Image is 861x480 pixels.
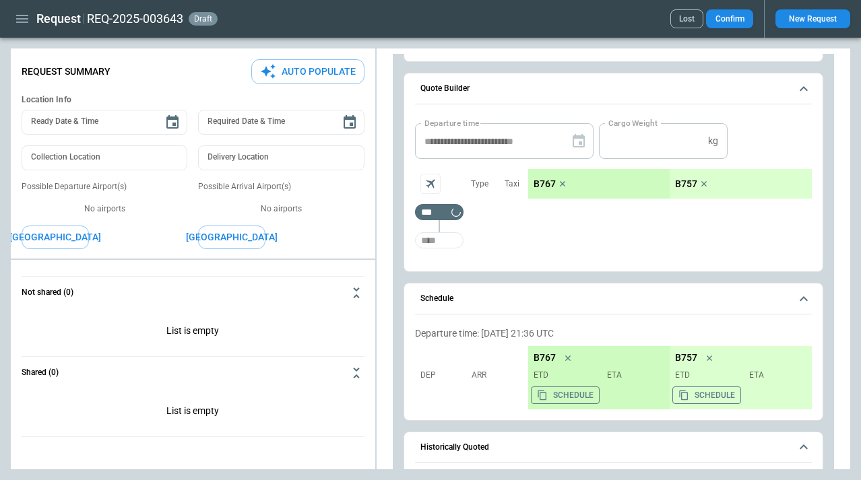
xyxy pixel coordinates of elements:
[608,117,658,129] label: Cargo Weight
[36,11,81,27] h1: Request
[22,288,73,297] h6: Not shared (0)
[528,346,812,409] div: scrollable content
[675,352,697,364] p: B757
[159,109,186,136] button: Choose date
[198,226,265,249] button: [GEOGRAPHIC_DATA]
[415,432,812,463] button: Historically Quoted
[505,178,519,190] p: Taxi
[22,95,364,105] h6: Location Info
[534,370,596,381] p: ETD
[22,309,364,356] div: Not shared (0)
[22,203,187,215] p: No airports
[22,389,364,436] p: List is empty
[415,73,812,104] button: Quote Builder
[198,203,364,215] p: No airports
[415,123,812,255] div: Quote Builder
[675,370,738,381] p: ETD
[471,178,488,190] p: Type
[251,59,364,84] button: Auto Populate
[198,181,364,193] p: Possible Arrival Airport(s)
[672,386,741,404] button: Copy the aircraft schedule to your clipboard
[191,14,215,24] span: draft
[744,370,806,381] p: ETA
[534,352,556,364] p: B767
[675,178,697,190] p: B757
[420,370,468,381] p: Dep
[706,9,753,28] button: Confirm
[22,66,110,77] p: Request Summary
[775,9,850,28] button: New Request
[420,443,489,452] h6: Historically Quoted
[22,357,364,389] button: Shared (0)
[420,174,441,194] span: Aircraft selection
[415,328,812,339] p: Departure time: [DATE] 21:36 UTC
[534,178,556,190] p: B767
[415,232,464,248] div: Too short
[602,370,664,381] p: ETA
[22,181,187,193] p: Possible Departure Airport(s)
[420,84,470,93] h6: Quote Builder
[472,370,519,381] p: Arr
[87,11,183,27] h2: REQ-2025-003643
[22,226,89,249] button: [GEOGRAPHIC_DATA]
[415,204,464,220] div: Too short
[415,322,812,415] div: Schedule
[22,277,364,309] button: Not shared (0)
[670,9,703,28] button: Lost
[336,109,363,136] button: Choose date
[424,117,480,129] label: Departure time
[22,389,364,436] div: Not shared (0)
[22,309,364,356] p: List is empty
[528,169,812,199] div: scrollable content
[708,135,718,147] p: kg
[531,386,600,404] button: Copy the aircraft schedule to your clipboard
[415,283,812,314] button: Schedule
[420,294,453,303] h6: Schedule
[22,368,59,377] h6: Shared (0)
